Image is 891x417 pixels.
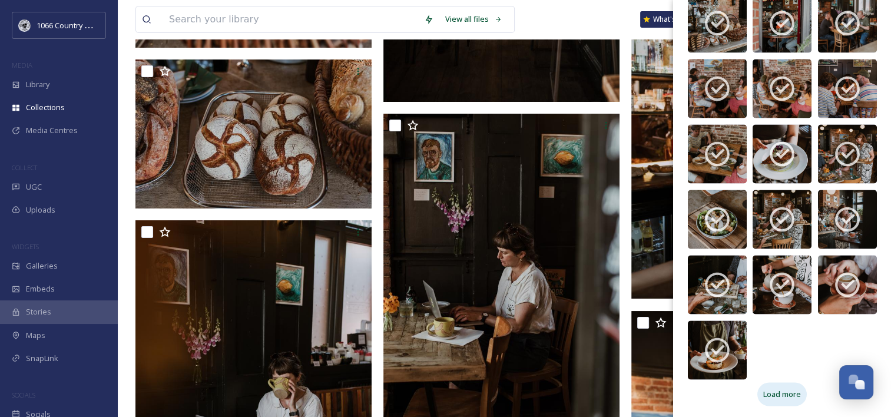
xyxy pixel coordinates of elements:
img: cf2e13d2-5570-48e7-8984-0a8efd2e66c4.jpg [688,190,747,249]
span: Galleries [26,260,58,272]
img: 8dd84b4a-ad7c-4a9c-a79c-cc94fd00203b.jpg [688,124,747,183]
span: Library [26,79,49,90]
span: Embeds [26,283,55,294]
span: Media Centres [26,125,78,136]
img: d7520393-15bb-40d9-a22a-c427da0f1623.jpg [818,255,877,314]
img: d16eee8a-b75a-4730-ba7c-7ffd2b724ccd.jpg [688,320,747,379]
span: SnapLink [26,353,58,364]
span: Maps [26,330,45,341]
span: MEDIA [12,61,32,69]
span: 1066 Country Marketing [37,19,120,31]
span: UGC [26,181,42,193]
img: 6350f2d8-88ea-4af7-9027-103025bd4cff.jpg [818,59,877,118]
span: Stories [26,306,51,317]
span: Collections [26,102,65,113]
img: 90b0a915-ad30-404d-b61f-74a3092b7b75.jpg [753,190,811,249]
span: COLLECT [12,163,37,172]
img: logo_footerstamp.png [19,19,31,31]
span: SOCIALS [12,390,35,399]
img: 3ec4b6e3-d526-4c34-9cbb-91c50a8d473f.jpg [688,255,747,314]
img: Campaign Shoot (369).jpg [135,59,372,208]
input: Search your library [163,6,418,32]
a: What's New [640,11,699,28]
span: Load more [763,388,801,399]
img: 41476b56-df38-42aa-83ba-2c464b8155df.jpg [753,124,811,183]
img: a1a28fb2-6077-4574-84b1-50429490eb6b.jpg [753,59,811,118]
span: WIDGETS [12,242,39,251]
span: Uploads [26,204,55,216]
button: Open Chat [839,365,873,399]
img: b7e29724-2f47-4d69-95a8-05b8d64418a7.jpg [818,124,877,183]
img: a9cd4735-fd87-46f6-92dc-8a604d185bc4.jpg [688,59,747,118]
a: View all files [439,8,508,31]
img: f2b251a6-9aa4-4c4d-a107-442cb926865b.jpg [753,255,811,314]
img: ef6e19b5-6135-4fe5-9991-dda976aff7ae.jpg [818,190,877,249]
